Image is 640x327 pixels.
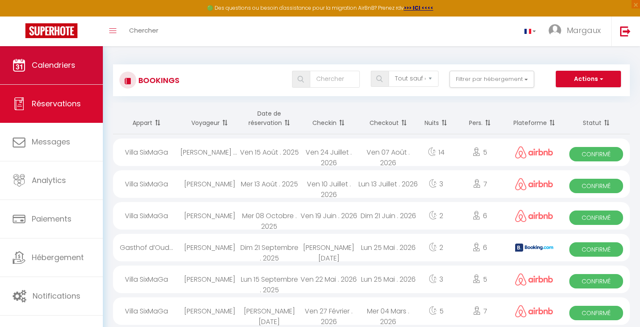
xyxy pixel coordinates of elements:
th: Sort by booking date [240,103,299,134]
a: ... Margaux [542,17,611,46]
span: Margaux [567,25,601,36]
th: Sort by status [563,103,630,134]
span: Paiements [32,213,72,224]
a: >>> ICI <<<< [404,4,433,11]
a: Chercher [123,17,165,46]
span: Chercher [129,26,158,35]
span: Notifications [33,291,80,301]
span: Messages [32,136,70,147]
img: ... [549,24,561,37]
button: Actions [556,71,621,88]
th: Sort by nights [418,103,454,134]
button: Filtrer par hébergement [450,71,534,88]
th: Sort by checkout [359,103,418,134]
span: Analytics [32,175,66,186]
img: logout [620,26,631,36]
th: Sort by channel [506,103,563,134]
h3: Bookings [136,71,179,90]
img: Super Booking [25,23,77,38]
span: Calendriers [32,60,75,70]
th: Sort by checkin [299,103,359,134]
span: Réservations [32,98,81,109]
th: Sort by rentals [113,103,180,134]
th: Sort by people [454,103,506,134]
span: Hébergement [32,252,84,263]
th: Sort by guest [180,103,240,134]
input: Chercher [310,71,360,88]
